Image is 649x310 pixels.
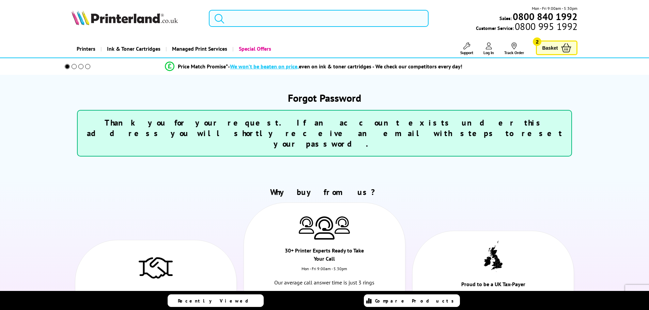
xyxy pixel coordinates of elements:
[178,63,228,70] span: Price Match Promise*
[72,10,201,27] a: Printerland Logo
[230,63,299,70] span: We won’t be beaten on price,
[335,216,350,234] img: Printer Experts
[453,280,534,292] div: Proud to be a UK Tax-Payer
[115,289,196,301] div: Over 30 Years of Trusted Service
[483,50,494,55] span: Log In
[77,91,572,104] h1: Forgot Password
[299,216,314,234] img: Printer Experts
[514,23,577,30] span: 0800 995 1992
[228,63,462,70] div: - even on ink & toner cartridges - We check our competitors every day!
[168,294,264,307] a: Recently Viewed
[101,40,166,58] a: Ink & Toner Cartridges
[364,294,460,307] a: Compare Products
[536,40,577,55] a: Basket 2
[499,15,512,21] span: Sales:
[314,216,335,240] img: Printer Experts
[56,61,572,72] li: modal_Promise
[476,23,577,31] span: Customer Service:
[533,37,541,46] span: 2
[166,40,232,58] a: Managed Print Services
[72,40,101,58] a: Printers
[532,5,577,12] span: Mon - Fri 9:00am - 5:30pm
[460,43,473,55] a: Support
[84,117,565,149] h3: Thank you for your request. If an account exists under this address you will shortly receive an e...
[483,43,494,55] a: Log In
[513,10,577,23] b: 0800 840 1992
[460,50,473,55] span: Support
[72,187,578,197] h2: Why buy from us?
[542,43,558,52] span: Basket
[232,40,276,58] a: Special Offers
[72,10,178,25] img: Printerland Logo
[512,13,577,20] a: 0800 840 1992
[504,43,524,55] a: Track Order
[284,246,365,266] div: 30+ Printer Experts Ready to Take Your Call
[375,298,458,304] span: Compare Products
[484,241,503,272] img: UK tax payer
[107,40,160,58] span: Ink & Toner Cartridges
[268,278,381,287] p: Our average call answer time is just 3 rings
[139,254,173,281] img: Trusted Service
[244,266,405,278] div: Mon - Fri 9:00am - 5.30pm
[178,298,255,304] span: Recently Viewed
